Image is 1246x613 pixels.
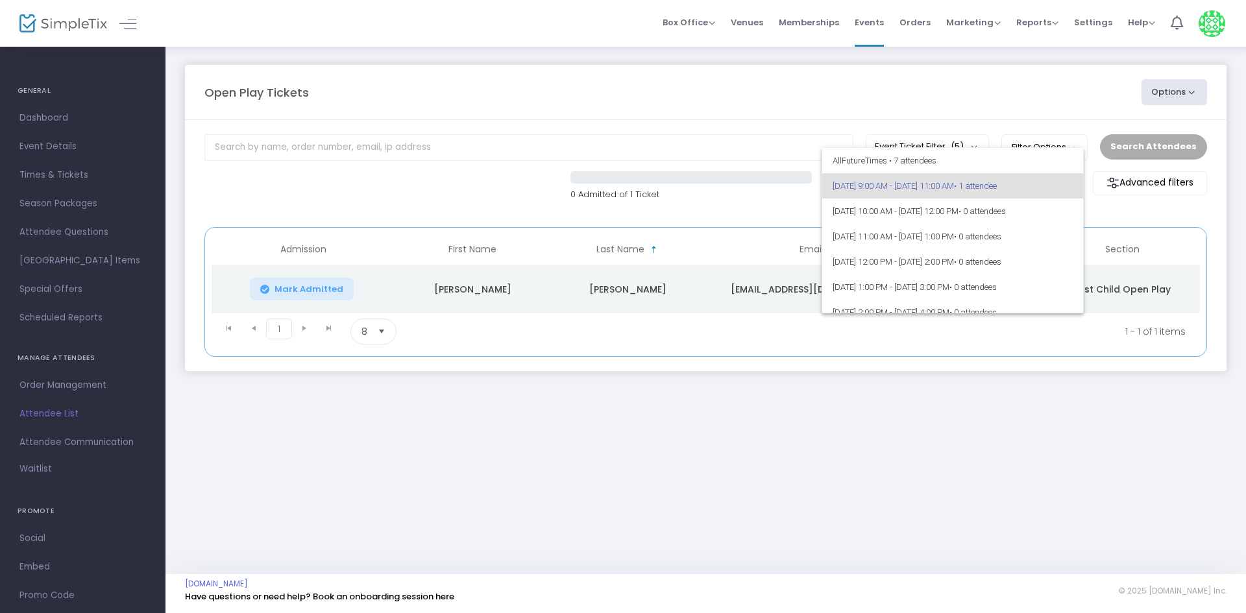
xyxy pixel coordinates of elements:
[833,198,1073,224] span: [DATE] 10:00 AM - [DATE] 12:00 PM
[833,300,1073,325] span: [DATE] 2:00 PM - [DATE] 4:00 PM
[833,148,1073,173] span: All Future Times • 7 attendees
[833,224,1073,249] span: [DATE] 11:00 AM - [DATE] 1:00 PM
[949,307,997,317] span: • 0 attendees
[959,206,1006,216] span: • 0 attendees
[833,249,1073,274] span: [DATE] 12:00 PM - [DATE] 2:00 PM
[954,232,1001,241] span: • 0 attendees
[833,173,1073,198] span: [DATE] 9:00 AM - [DATE] 11:00 AM
[954,257,1001,267] span: • 0 attendees
[954,181,997,191] span: • 1 attendee
[949,282,997,292] span: • 0 attendees
[833,274,1073,300] span: [DATE] 1:00 PM - [DATE] 3:00 PM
